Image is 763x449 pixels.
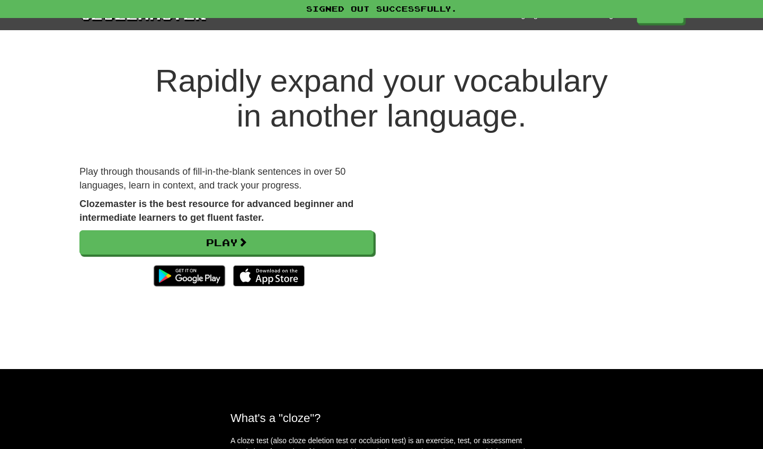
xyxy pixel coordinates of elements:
a: Play [79,230,374,255]
img: Download_on_the_App_Store_Badge_US-UK_135x40-25178aeef6eb6b83b96f5f2d004eda3bffbb37122de64afbaef7... [233,265,305,286]
p: Play through thousands of fill-in-the-blank sentences in over 50 languages, learn in context, and... [79,165,374,192]
img: Get it on Google Play [148,260,230,292]
strong: Clozemaster is the best resource for advanced beginner and intermediate learners to get fluent fa... [79,199,353,223]
h2: What's a "cloze"? [230,411,533,425]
